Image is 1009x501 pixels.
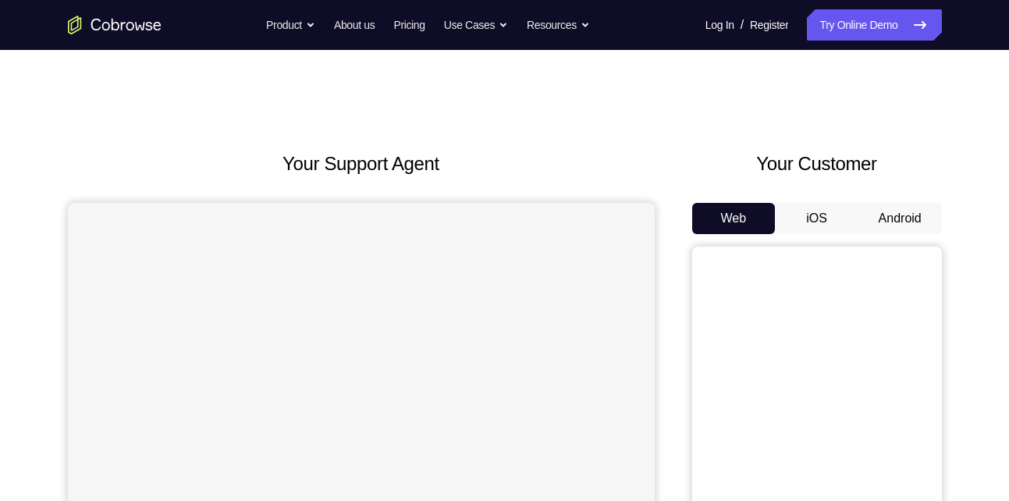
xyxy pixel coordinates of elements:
[775,203,858,234] button: iOS
[807,9,941,41] a: Try Online Demo
[705,9,734,41] a: Log In
[692,150,942,178] h2: Your Customer
[692,203,776,234] button: Web
[527,9,590,41] button: Resources
[858,203,942,234] button: Android
[68,16,162,34] a: Go to the home page
[334,9,375,41] a: About us
[266,9,315,41] button: Product
[750,9,788,41] a: Register
[741,16,744,34] span: /
[444,9,508,41] button: Use Cases
[68,150,655,178] h2: Your Support Agent
[393,9,425,41] a: Pricing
